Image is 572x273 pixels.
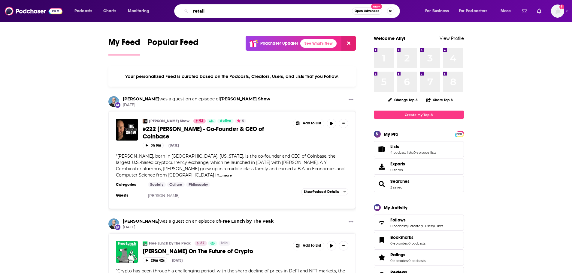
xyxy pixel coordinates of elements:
[148,182,166,187] a: Society
[260,41,298,46] p: Podchaser Update!
[114,224,121,230] div: New Appearance
[116,153,344,178] span: [PERSON_NAME], born in [GEOGRAPHIC_DATA], [US_STATE], is the co-founder and CEO of Coinbase, the ...
[108,96,119,107] img: Brian Armstrong
[456,132,463,136] span: PRO
[421,6,456,16] button: open menu
[390,179,410,184] span: Searches
[219,172,222,178] span: ...
[534,6,544,16] a: Show notifications dropdown
[496,6,518,16] button: open menu
[371,4,382,9] span: New
[390,144,399,149] span: Lists
[143,248,289,255] a: [PERSON_NAME] On The Future of Crypto
[143,119,147,123] img: Shawn Ryan Show
[103,7,116,15] span: Charts
[434,224,443,228] a: 0 lists
[374,215,464,231] span: Follows
[222,173,232,178] button: more
[407,224,408,228] span: ,
[300,39,337,48] a: See What's New
[123,96,270,102] h3: was a guest on an episode of
[456,132,463,136] a: PRO
[303,121,321,126] span: Add to List
[217,119,234,123] a: Active
[390,161,405,167] span: Exports
[559,4,564,9] svg: Add a profile image
[301,188,349,195] button: ShowPodcast Details
[384,96,422,104] button: Change Top 8
[459,7,488,15] span: For Podcasters
[108,66,356,87] div: Your personalized Feed is curated based on the Podcasts, Creators, Users, and Lists that you Follow.
[374,35,405,41] a: Welcome Ally!
[374,176,464,192] span: Searches
[390,168,405,172] span: 0 items
[374,249,464,266] span: Ratings
[376,180,388,188] a: Searches
[143,125,289,140] a: #222 [PERSON_NAME] - Co-Founder & CEO of Coinbase
[108,37,140,51] span: My Feed
[200,240,204,246] span: 37
[123,96,159,102] a: Brian Armstrong
[199,118,203,124] span: 93
[408,224,422,228] a: 1 creator
[551,4,564,18] span: Logged in as amaclellan
[408,259,425,263] a: 0 podcasts
[293,119,324,128] button: Show More Button
[390,235,413,240] span: Bookmarks
[390,185,402,189] a: 3 saved
[390,224,407,228] a: 0 podcasts
[374,111,464,119] a: Create My Top 8
[390,150,413,155] a: 4 podcast lists
[376,236,388,244] a: Bookmarks
[376,145,388,153] a: Lists
[374,232,464,248] span: Bookmarks
[346,96,356,104] button: Show More Button
[390,235,425,240] a: Bookmarks
[293,241,324,251] button: Show More Button
[425,7,449,15] span: For Business
[148,193,180,198] a: [PERSON_NAME]
[143,125,264,140] span: #222 [PERSON_NAME] - Co-Founder & CEO of Coinbase
[191,6,352,16] input: Search podcasts, credits, & more...
[108,218,119,229] img: Brian Armstrong
[70,6,100,16] button: open menu
[440,35,464,41] a: View Profile
[346,218,356,226] button: Show More Button
[147,37,198,55] a: Popular Feed
[116,119,138,141] img: #222 Brian Armstrong - Co-Founder & CEO of Coinbase
[168,143,179,147] div: [DATE]
[390,252,405,257] span: Ratings
[390,241,408,245] a: 0 episodes
[143,248,253,255] span: [PERSON_NAME] On The Future of Crypto
[123,218,159,224] a: Brian Armstrong
[5,5,62,17] a: Podchaser - Follow, Share and Rate Podcasts
[149,119,189,123] a: [PERSON_NAME] Show
[390,144,436,149] a: Lists
[519,6,530,16] a: Show notifications dropdown
[143,143,164,148] button: 3h 8m
[116,241,138,263] a: Brian Armstrong On The Future of Crypto
[384,205,407,210] div: My Activity
[376,162,388,171] span: Exports
[390,217,443,223] a: Follows
[116,182,143,187] h3: Categories
[408,241,425,245] a: 0 podcasts
[376,253,388,262] a: Ratings
[339,241,348,251] button: Show More Button
[220,118,231,124] span: Active
[195,241,207,246] a: 37
[143,241,147,246] img: Free Lunch by The Peak
[220,96,270,102] a: Shawn Ryan Show
[374,159,464,175] a: Exports
[376,218,388,227] a: Follows
[114,102,121,108] div: New Appearance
